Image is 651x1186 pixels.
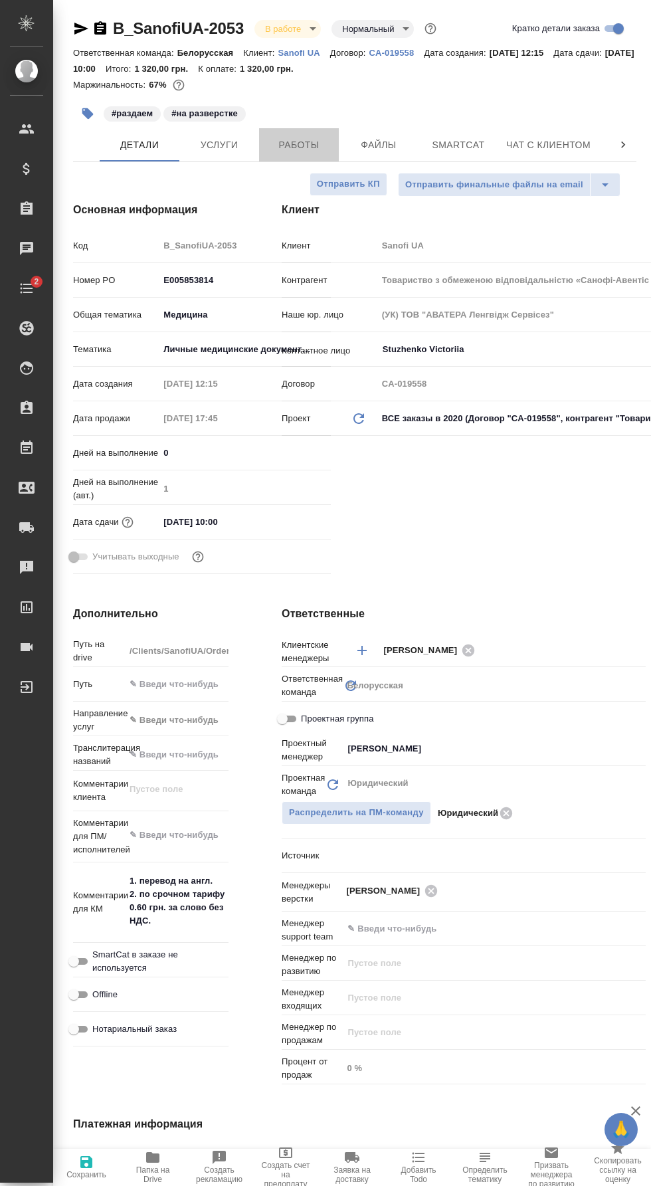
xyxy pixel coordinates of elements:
p: Путь на drive [73,638,125,664]
p: CA-019558 [369,48,424,58]
button: Open [638,747,641,750]
h4: Клиент [282,202,646,218]
p: Дата сдачи: [553,48,604,58]
span: Заявка на доставку [327,1165,377,1184]
span: В заказе уже есть ответственный ПМ или ПМ группа [282,801,431,825]
span: Папка на Drive [128,1165,178,1184]
button: Заявка на доставку [319,1149,385,1186]
span: Распределить на ПМ-команду [289,805,424,821]
a: CA-019558 [369,47,424,58]
span: Нотариальный заказ [92,1023,177,1036]
button: Отправить КП [310,173,387,196]
textarea: 1. перевод на англ. 2. по срочном тарифу 0.60 грн. за слово без НДС. [125,870,229,932]
p: 67% [149,80,169,90]
p: Дата сдачи [73,516,119,529]
button: Скопировать ссылку [92,21,108,37]
p: Проектная команда [282,771,325,798]
input: ✎ Введи что-нибудь [125,745,229,764]
h4: Платежная информация [73,1116,437,1132]
button: Open [638,890,641,892]
span: раздаем [102,107,162,118]
p: Транслитерация названий [73,741,125,768]
input: Пустое поле [346,990,614,1006]
p: Юридический [438,807,498,820]
div: ✎ Введи что-нибудь [125,709,245,732]
div: ​ [342,844,646,867]
p: Менеджер по развитию [282,951,342,978]
p: Менеджеры верстки [282,879,342,906]
h4: Ответственные [282,606,646,622]
button: В работе [261,23,305,35]
span: [PERSON_NAME] [383,644,465,657]
span: Создать рекламацию [194,1165,244,1184]
p: Белорусская [177,48,244,58]
input: Пустое поле [159,479,331,498]
div: [PERSON_NAME] [383,642,479,658]
button: Создать рекламацию [186,1149,252,1186]
button: Доп статусы указывают на важность/срочность заказа [422,20,439,37]
p: Менеджер по продажам [282,1021,342,1047]
p: Договор [282,377,377,391]
p: Клиент: [243,48,278,58]
input: Пустое поле [346,1025,614,1040]
button: Скопировать ссылку для ЯМессенджера [73,21,89,37]
div: Белорусская [342,674,646,697]
p: Sanofi UA [278,48,329,58]
button: Создать счет на предоплату [252,1149,319,1186]
input: ✎ Введи что-нибудь [125,674,229,694]
input: Пустое поле [159,374,275,393]
button: Выбери, если сб и вс нужно считать рабочими днями для выполнения заказа. [189,548,207,565]
div: Личные медицинские документы (справки, эпикризы) [159,338,331,361]
p: Путь [73,678,125,691]
input: Пустое поле [342,1058,646,1078]
span: [PERSON_NAME] [346,884,428,898]
button: Сохранить [53,1149,120,1186]
a: 2 [3,272,50,305]
p: К оплате: [198,64,240,74]
p: Источник [282,849,342,862]
p: [DATE] 12:15 [490,48,554,58]
span: Offline [92,988,118,1001]
span: Файлы [347,137,411,153]
span: Кратко детали заказа [512,22,600,35]
div: ✎ Введи что-нибудь [130,714,229,727]
span: 🙏 [610,1116,632,1143]
p: Комментарии клиента [73,777,125,804]
p: Дата продажи [73,412,159,425]
span: Отправить финальные файлы на email [405,177,583,193]
button: Отправить финальные файлы на email [398,173,591,197]
p: Код [73,239,159,252]
p: Дата создания [73,377,159,391]
span: Smartcat [426,137,490,153]
span: Услуги [187,137,251,153]
p: Ответственная команда [282,672,343,699]
button: Призвать менеджера по развитию [518,1149,585,1186]
button: Скопировать ссылку на оценку заказа [585,1149,651,1186]
button: Добавить менеджера [346,635,378,666]
p: 1 320,00 грн. [134,64,198,74]
span: Проектная группа [301,712,373,726]
input: Пустое поле [159,236,331,255]
a: B_SanofiUA-2053 [113,19,244,37]
p: Тематика [73,343,159,356]
p: Комментарии для ПМ/исполнителей [73,817,125,856]
button: Если добавить услуги и заполнить их объемом, то дата рассчитается автоматически [119,514,136,531]
p: Проект [282,412,311,425]
p: Проектный менеджер [282,737,342,763]
span: Чат с клиентом [506,137,591,153]
span: Определить тематику [460,1165,510,1184]
p: Итого: [106,64,134,74]
h4: Основная информация [73,202,229,218]
p: Дней на выполнение (авт.) [73,476,159,502]
p: Маржинальность: [73,80,149,90]
p: 1 320,00 грн. [240,64,304,74]
span: 2 [26,275,46,288]
span: Детали [108,137,171,153]
p: Договор: [330,48,369,58]
button: Добавить Todo [385,1149,452,1186]
p: #раздаем [112,107,153,120]
a: Sanofi UA [278,47,329,58]
span: SmartCat в заказе не используется [92,948,219,975]
span: на разверстке [162,107,247,118]
p: #на разверстке [171,107,238,120]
